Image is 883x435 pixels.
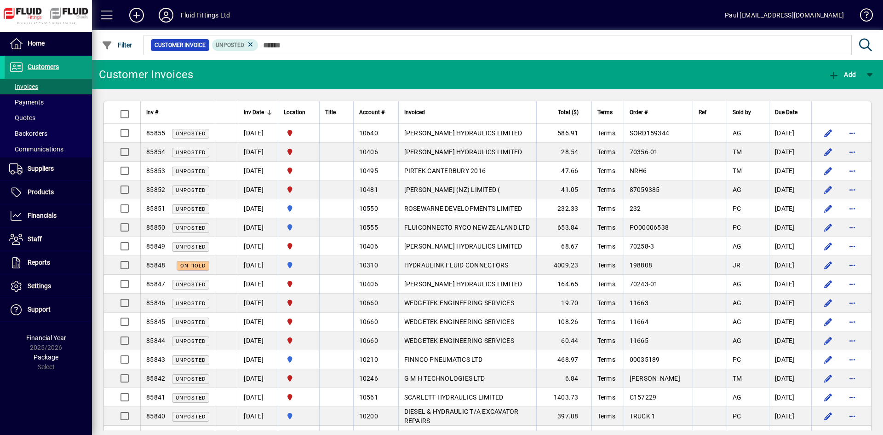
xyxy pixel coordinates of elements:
[238,407,278,426] td: [DATE]
[176,225,206,231] span: Unposted
[733,205,741,212] span: PC
[733,107,751,117] span: Sold by
[28,306,51,313] span: Support
[845,126,860,140] button: More options
[155,41,206,50] span: Customer Invoice
[238,199,278,218] td: [DATE]
[26,334,66,342] span: Financial Year
[821,126,836,140] button: Edit
[733,356,741,363] span: PC
[9,83,38,90] span: Invoices
[597,224,615,231] span: Terms
[176,395,206,401] span: Unposted
[181,8,230,23] div: Fluid Fittings Ltd
[9,99,44,106] span: Payments
[536,331,591,350] td: 60.44
[146,107,209,117] div: Inv #
[284,222,314,232] span: AUCKLAND
[284,298,314,308] span: FLUID FITTINGS CHRISTCHURCH
[536,350,591,369] td: 468.97
[597,186,615,193] span: Terms
[821,239,836,254] button: Edit
[845,352,860,367] button: More options
[238,275,278,294] td: [DATE]
[845,239,860,254] button: More options
[597,356,615,363] span: Terms
[404,337,514,344] span: WEDGETEK ENGINEERING SERVICES
[821,390,836,405] button: Edit
[733,186,742,193] span: AG
[146,337,165,344] span: 85844
[359,394,378,401] span: 10561
[146,318,165,325] span: 85845
[176,357,206,363] span: Unposted
[284,260,314,270] span: AUCKLAND
[5,32,92,55] a: Home
[769,294,811,313] td: [DATE]
[176,244,206,250] span: Unposted
[404,243,522,250] span: [PERSON_NAME] HYDRAULICS LIMITED
[845,145,860,159] button: More options
[845,220,860,235] button: More options
[630,356,660,363] span: 00035189
[404,129,522,137] span: [PERSON_NAME] HYDRAULICS LIMITED
[536,369,591,388] td: 6.84
[28,63,59,70] span: Customers
[359,299,378,307] span: 10660
[176,338,206,344] span: Unposted
[630,412,656,420] span: TRUCK 1
[28,282,51,290] span: Settings
[146,261,165,269] span: 85848
[359,205,378,212] span: 10550
[725,8,844,23] div: Paul [EMAIL_ADDRESS][DOMAIN_NAME]
[176,414,206,420] span: Unposted
[845,182,860,197] button: More options
[597,129,615,137] span: Terms
[359,107,393,117] div: Account #
[5,228,92,251] a: Staff
[821,182,836,197] button: Edit
[238,143,278,162] td: [DATE]
[536,162,591,180] td: 47.66
[238,313,278,331] td: [DATE]
[180,263,206,269] span: On hold
[122,7,151,23] button: Add
[853,2,872,32] a: Knowledge Base
[821,163,836,178] button: Edit
[404,107,425,117] span: Invoiced
[404,356,482,363] span: FINNCO PNEUMATICS LTD
[34,354,58,361] span: Package
[99,37,135,53] button: Filter
[821,220,836,235] button: Edit
[9,130,47,137] span: Backorders
[845,314,860,329] button: More options
[536,237,591,256] td: 68.67
[146,148,165,156] span: 85854
[244,107,272,117] div: Inv Date
[238,294,278,313] td: [DATE]
[284,317,314,327] span: FLUID FITTINGS CHRISTCHURCH
[284,128,314,138] span: FLUID FITTINGS CHRISTCHURCH
[536,218,591,237] td: 653.84
[597,412,615,420] span: Terms
[216,42,244,48] span: Unposted
[769,124,811,143] td: [DATE]
[733,167,742,174] span: TM
[821,296,836,310] button: Edit
[359,261,378,269] span: 10310
[769,256,811,275] td: [DATE]
[769,199,811,218] td: [DATE]
[630,186,660,193] span: 87059385
[542,107,587,117] div: Total ($)
[28,212,57,219] span: Financials
[630,337,648,344] span: 11665
[5,141,92,157] a: Communications
[238,237,278,256] td: [DATE]
[821,352,836,367] button: Edit
[146,186,165,193] span: 85852
[9,145,63,153] span: Communications
[404,394,504,401] span: SCARLETT HYDRAULICS LIMITED
[212,39,258,51] mat-chip: Customer Invoice Status: Unposted
[845,390,860,405] button: More options
[9,114,35,122] span: Quotes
